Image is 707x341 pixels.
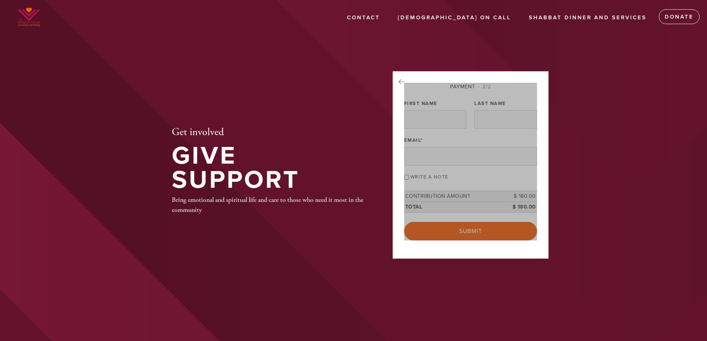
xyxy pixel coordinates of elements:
[392,11,517,25] a: [DEMOGRAPHIC_DATA] On Call
[11,4,47,30] img: WhatsApp%20Image%202025-03-14%20at%2002.png
[172,144,369,192] h1: Give Support
[523,11,652,25] a: Shabbat Dinner and Services
[341,11,386,25] a: Contact
[659,9,700,24] a: Donate
[172,126,369,139] h2: Get involved
[172,195,369,215] div: Bring emotional and spiritual life and care to those who need it most in the community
